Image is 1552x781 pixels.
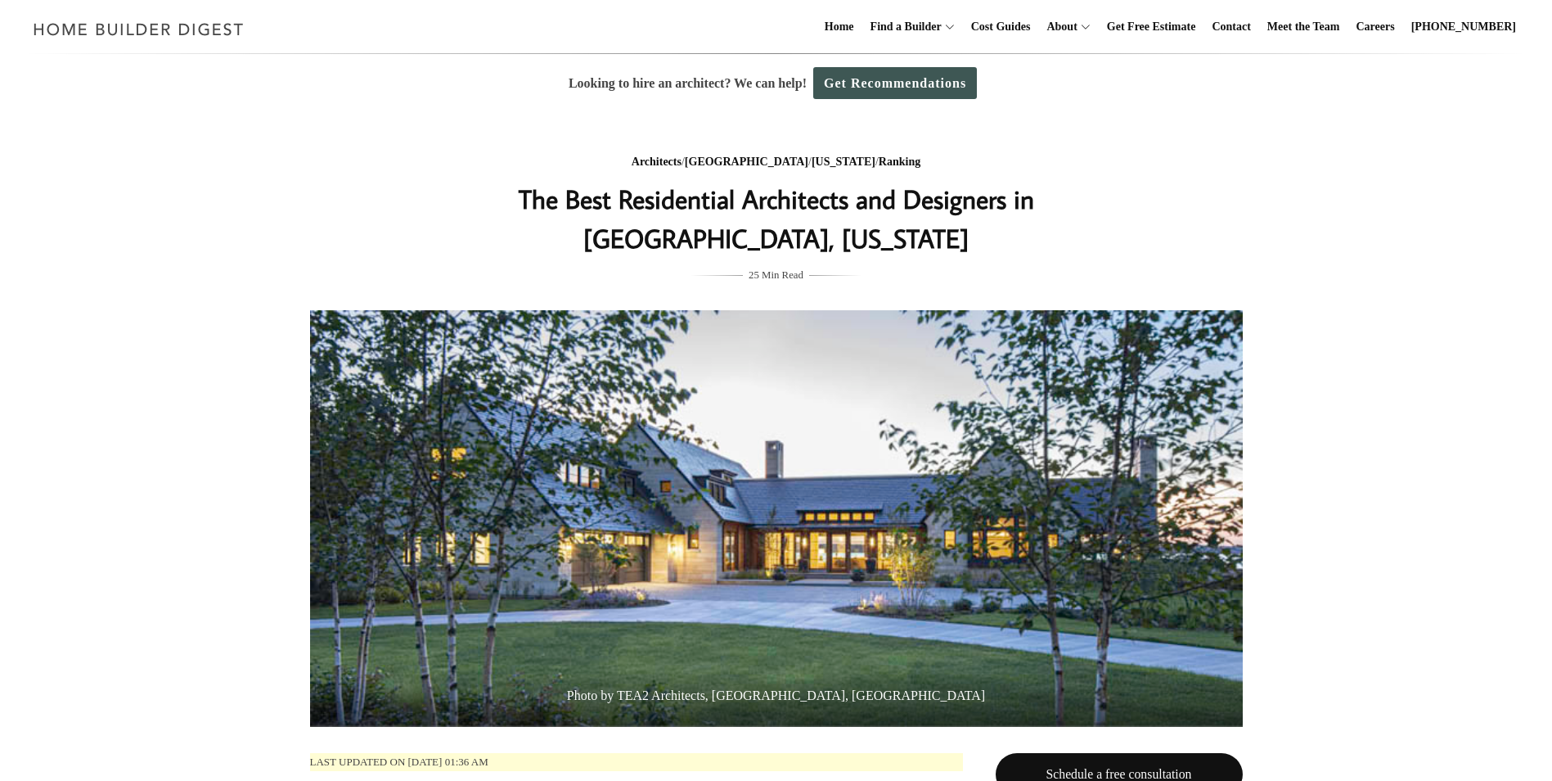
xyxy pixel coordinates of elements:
a: Cost Guides [965,1,1037,53]
a: Ranking [879,156,920,168]
a: Home [818,1,861,53]
a: Careers [1350,1,1401,53]
a: [US_STATE] [812,156,875,168]
a: Get Free Estimate [1100,1,1203,53]
a: Architects [632,156,682,168]
div: / / / [450,152,1103,173]
img: Home Builder Digest [26,13,251,45]
a: [GEOGRAPHIC_DATA] [685,156,808,168]
a: Find a Builder [864,1,942,53]
a: Contact [1205,1,1257,53]
span: 25 Min Read [749,266,803,284]
span: Photo by TEA2 Architects, [GEOGRAPHIC_DATA], [GEOGRAPHIC_DATA] [310,671,1243,727]
a: About [1040,1,1077,53]
a: Meet the Team [1261,1,1347,53]
a: Get Recommendations [813,67,977,99]
a: [PHONE_NUMBER] [1405,1,1523,53]
p: Last updated on [DATE] 01:36 am [310,753,963,772]
h1: The Best Residential Architects and Designers in [GEOGRAPHIC_DATA], [US_STATE] [450,179,1103,258]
